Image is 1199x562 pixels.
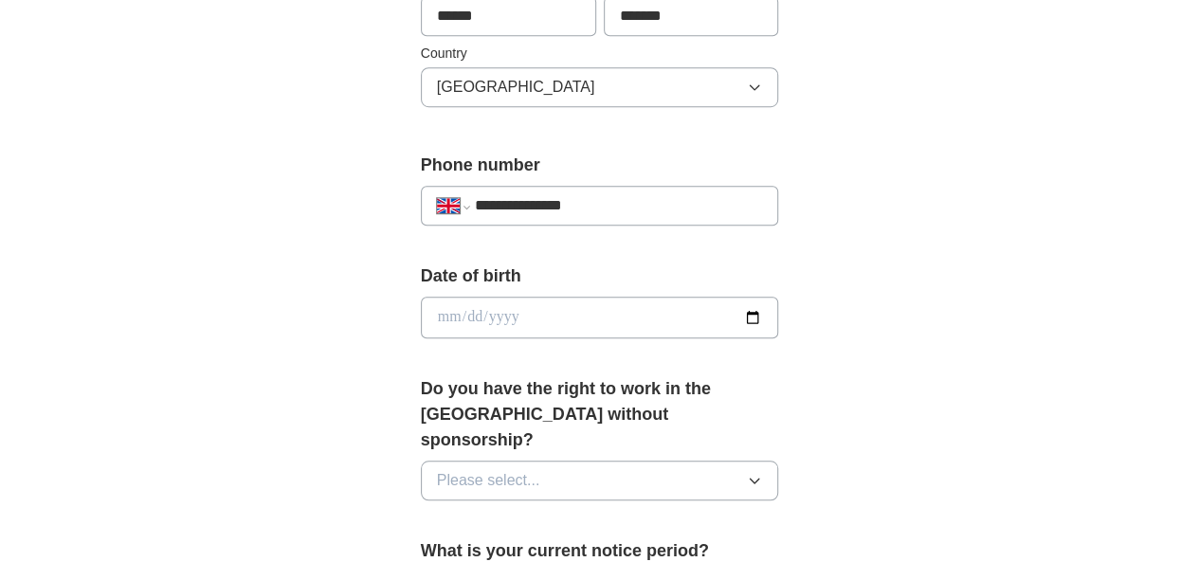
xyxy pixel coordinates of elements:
[421,376,779,453] label: Do you have the right to work in the [GEOGRAPHIC_DATA] without sponsorship?
[421,44,779,63] label: Country
[421,153,779,178] label: Phone number
[437,76,595,99] span: [GEOGRAPHIC_DATA]
[421,67,779,107] button: [GEOGRAPHIC_DATA]
[437,469,540,492] span: Please select...
[421,461,779,500] button: Please select...
[421,263,779,289] label: Date of birth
